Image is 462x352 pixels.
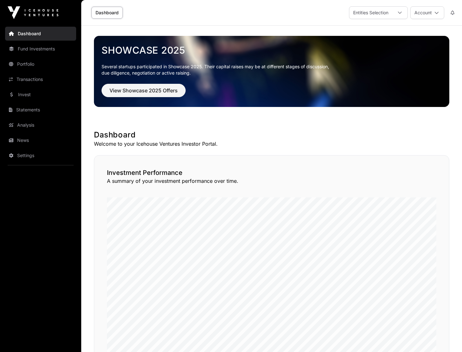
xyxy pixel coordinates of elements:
[5,88,76,102] a: Invest
[410,6,444,19] button: Account
[5,103,76,117] a: Statements
[94,36,449,107] img: Showcase 2025
[5,27,76,41] a: Dashboard
[5,133,76,147] a: News
[349,7,392,19] div: Entities Selection
[91,7,123,19] a: Dashboard
[94,140,449,148] p: Welcome to your Icehouse Ventures Investor Portal.
[107,177,436,185] p: A summary of your investment performance over time.
[5,57,76,71] a: Portfolio
[8,6,58,19] img: Icehouse Ventures Logo
[5,42,76,56] a: Fund Investments
[102,63,442,76] p: Several startups participated in Showcase 2025. Their capital raises may be at different stages o...
[5,118,76,132] a: Analysis
[102,44,442,56] a: Showcase 2025
[5,149,76,163] a: Settings
[94,130,449,140] h1: Dashboard
[109,87,178,94] span: View Showcase 2025 Offers
[102,90,186,96] a: View Showcase 2025 Offers
[107,168,436,177] h2: Investment Performance
[5,72,76,86] a: Transactions
[102,84,186,97] button: View Showcase 2025 Offers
